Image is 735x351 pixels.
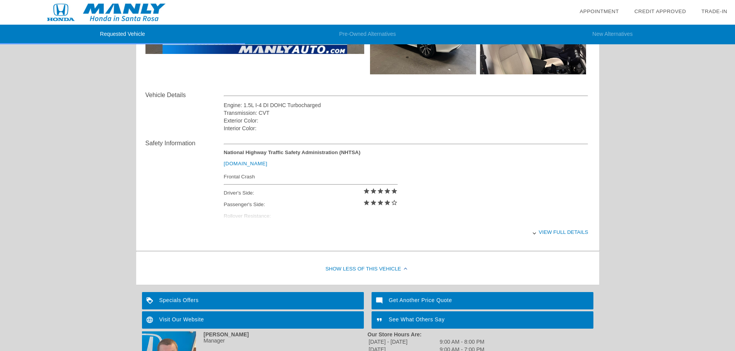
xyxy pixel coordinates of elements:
[377,199,384,206] i: star
[372,292,389,309] img: ic_mode_comment_white_24dp_2x.png
[224,187,398,199] div: Driver's Side:
[224,101,588,109] div: Engine: 1.5L I-4 DI DOHC Turbocharged
[634,8,686,14] a: Credit Approved
[224,149,360,155] strong: National Highway Traffic Safety Administration (NHTSA)
[363,188,370,195] i: star
[142,311,364,329] a: Visit Our Website
[224,109,588,117] div: Transmission: CVT
[224,172,398,181] div: Frontal Crash
[372,311,593,329] a: See What Others Say
[377,188,384,195] i: star
[142,311,159,329] img: ic_language_white_24dp_2x.png
[136,254,599,285] div: Show Less of this Vehicle
[142,292,159,309] img: ic_loyalty_white_24dp_2x.png
[384,199,391,206] i: star
[370,188,377,195] i: star
[384,188,391,195] i: star
[372,292,593,309] a: Get Another Price Quote
[391,199,398,206] i: star_border
[701,8,727,14] a: Trade-In
[142,338,368,344] div: Manager
[363,199,370,206] i: star
[368,338,439,345] td: [DATE] - [DATE]
[245,25,490,44] li: Pre-Owned Alternatives
[224,199,398,210] div: Passenger's Side:
[145,139,224,148] div: Safety Information
[224,161,267,166] a: [DOMAIN_NAME]
[372,311,389,329] img: ic_format_quote_white_24dp_2x.png
[142,292,364,309] a: Specials Offers
[224,124,588,132] div: Interior Color:
[391,188,398,195] i: star
[204,331,249,338] strong: [PERSON_NAME]
[224,117,588,124] div: Exterior Color:
[368,331,422,338] strong: Our Store Hours Are:
[439,338,488,345] td: 9:00 AM - 8:00 PM
[145,91,224,100] div: Vehicle Details
[490,25,735,44] li: New Alternatives
[580,8,619,14] a: Appointment
[370,199,377,206] i: star
[224,223,588,242] div: View full details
